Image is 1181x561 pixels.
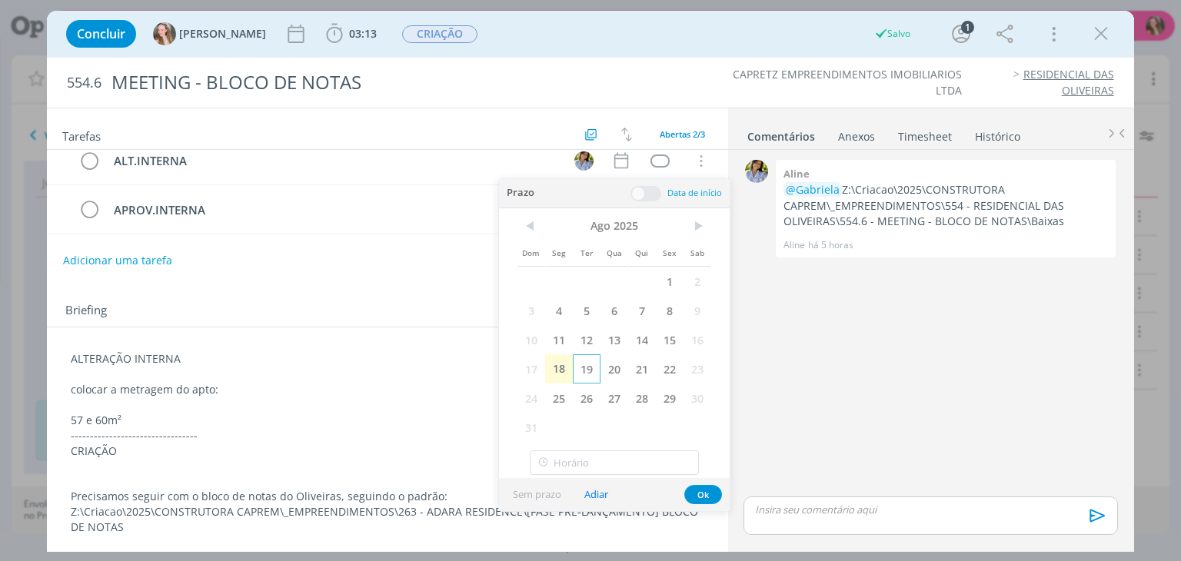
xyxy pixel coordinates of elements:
[507,185,534,201] span: Prazo
[600,325,628,354] span: 13
[974,122,1021,144] a: Histórico
[517,354,545,383] span: 17
[71,489,704,504] p: Precisamos seguir com o bloco de notas do Oliveiras, seguindo o padrão:
[545,214,684,237] span: Ago 2025
[628,354,656,383] span: 21
[574,484,618,505] button: Adiar
[517,214,545,237] span: <
[574,151,594,171] img: A
[783,167,810,181] b: Aline
[77,28,125,40] span: Concluir
[530,450,699,475] input: Horário
[656,354,684,383] span: 22
[628,325,656,354] span: 14
[874,27,910,41] div: Salvo
[838,129,875,144] div: Anexos
[62,125,101,144] span: Tarefas
[179,28,266,39] span: [PERSON_NAME]
[897,122,953,144] a: Timesheet
[600,237,628,267] span: Qua
[66,20,136,48] button: Concluir
[573,325,600,354] span: 12
[808,238,853,252] span: há 5 horas
[71,443,704,459] p: CRIAÇÃO
[621,128,632,141] img: arrow-down-up.svg
[684,296,711,325] span: 9
[65,301,107,321] span: Briefing
[545,325,573,354] span: 11
[600,383,628,413] span: 27
[517,413,545,442] span: 31
[545,296,573,325] span: 4
[105,64,671,101] div: MEETING - BLOCO DE NOTAS
[684,237,711,267] span: Sab
[783,238,805,252] p: Aline
[517,296,545,325] span: 3
[573,296,600,325] span: 5
[573,354,600,383] span: 19
[961,21,974,34] div: 1
[62,247,173,274] button: Adicionar uma tarefa
[628,237,656,267] span: Qui
[684,383,711,413] span: 30
[656,383,684,413] span: 29
[107,201,560,220] div: APROV.INTERNA
[107,151,560,171] div: ALT.INTERNA
[747,122,816,144] a: Comentários
[71,428,704,443] p: ---------------------------------
[71,382,704,397] p: colocar a metragem do apto:
[667,187,722,198] span: Data de início
[153,22,176,45] img: G
[684,214,711,237] span: >
[71,504,704,535] p: Z:\Criacao\2025\CONSTRUTORA CAPREM\_EMPREENDIMENTOS\263 - ADARA RESIDENCE\[FASE PRÉ-LANÇAMENTO] B...
[71,413,704,428] p: 57 e 60m²
[783,182,1108,229] p: Z:\Criacao\2025\CONSTRUTORA CAPREM\_EMPREENDIMENTOS\554 - RESIDENCIAL DAS OLIVEIRAS\554.6 - MEETI...
[656,237,684,267] span: Sex
[47,11,1133,552] div: dialog
[660,128,705,140] span: Abertas 2/3
[517,325,545,354] span: 10
[401,25,478,44] button: CRIAÇÃO
[684,485,722,504] button: Ok
[745,160,768,183] img: A
[349,26,377,41] span: 03:13
[628,296,656,325] span: 7
[949,22,973,46] button: 1
[573,237,600,267] span: Ter
[656,325,684,354] span: 15
[402,25,477,43] span: CRIAÇÃO
[600,354,628,383] span: 20
[628,383,656,413] span: 28
[517,237,545,267] span: Dom
[545,237,573,267] span: Seg
[322,22,381,46] button: 03:13
[1023,67,1114,97] a: RESIDENCIAL DAS OLIVEIRAS
[600,296,628,325] span: 6
[71,351,704,367] p: ALTERAÇÃO INTERNA
[573,383,600,413] span: 26
[656,296,684,325] span: 8
[656,267,684,296] span: 1
[684,267,711,296] span: 2
[733,67,962,97] a: CAPRETZ EMPREENDIMENTOS IMOBILIARIOS LTDA
[684,325,711,354] span: 16
[153,22,266,45] button: G[PERSON_NAME]
[684,354,711,383] span: 23
[517,383,545,413] span: 24
[545,354,573,383] span: 18
[67,75,101,91] span: 554.6
[573,149,596,172] button: A
[545,383,573,413] span: 25
[786,182,840,197] span: @Gabriela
